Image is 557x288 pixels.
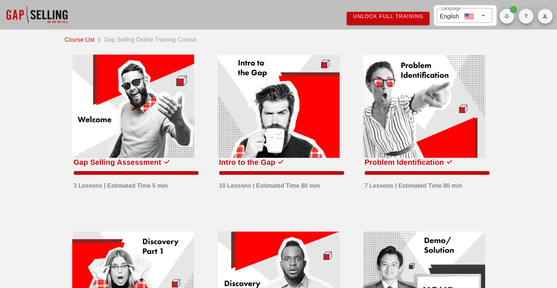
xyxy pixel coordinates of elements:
[74,178,168,190] div: 3 Lessons | Estimated Time 5 min
[74,156,161,168] div: Gap Selling Assessment
[365,156,444,168] div: Problem Identification
[101,34,196,44] div: Gap Selling Online Training Course
[219,156,276,168] div: Intro to the Gap
[437,8,492,23] div: LanguageEnglish
[65,34,98,44] a: Course List
[353,13,424,19] span: Unlock Full Training
[347,12,430,25] a: Unlock Full Training
[365,178,462,190] div: 7 Lessons | Estimated Time 80 min
[440,10,459,21] div: English
[510,6,517,13] span: Badge
[441,6,461,11] label: Language
[219,178,320,190] div: 10 Lessons | Estimated Time 80 min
